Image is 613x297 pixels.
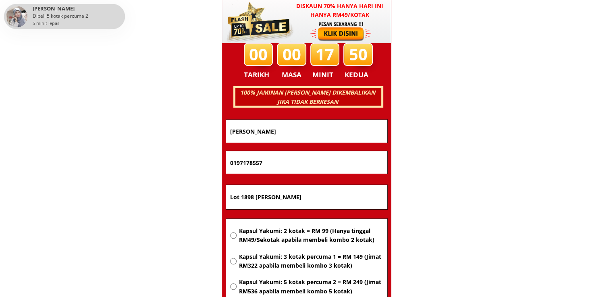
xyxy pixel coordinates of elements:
[239,227,383,245] span: Kapsul Yakumi: 2 kotak = RM 99 (Hanya tinggal RM49/Sekotak apabila membeli kombo 2 kotak)
[239,252,383,270] span: Kapsul Yakumi: 3 kotak percuma 1 = RM 149 (Jimat RM322 apabila membeli kombo 3 kotak)
[312,69,337,80] h3: MINIT
[244,69,278,80] h3: TARIKH
[228,185,385,209] input: Alamat
[345,69,371,80] h3: KEDUA
[239,278,383,296] span: Kapsul Yakumi: 5 kotak percuma 2 = RM 249 (Jimat RM536 apabila membeli kombo 5 kotak)
[228,120,385,143] input: Nama penuh
[278,69,305,80] h3: MASA
[234,88,381,106] h3: 100% JAMINAN [PERSON_NAME] DIKEMBALIKAN JIKA TIDAK BERKESAN
[289,2,391,20] h3: Diskaun 70% hanya hari ini hanya RM49/kotak
[228,151,385,174] input: Nombor Telefon Bimbit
